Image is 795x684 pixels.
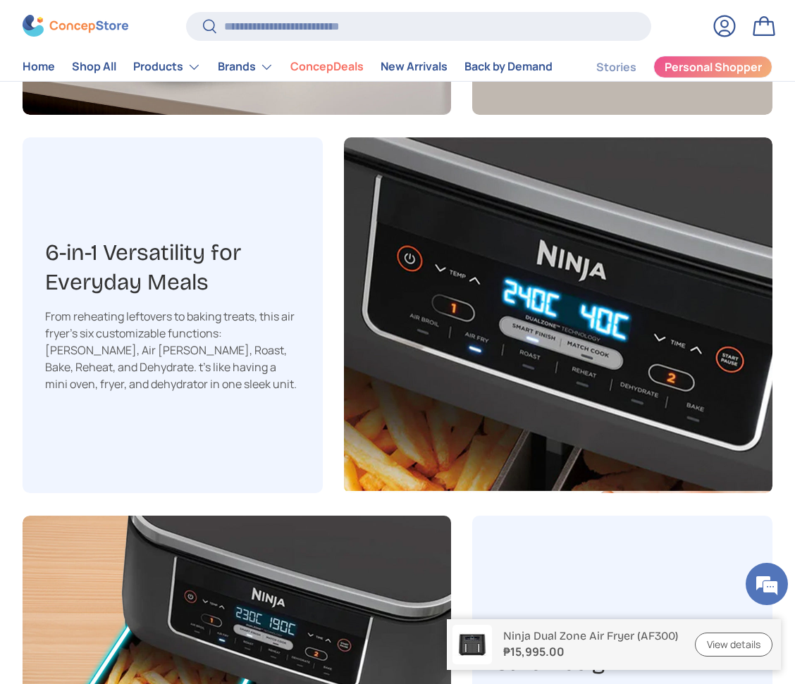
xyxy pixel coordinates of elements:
a: Stories [596,54,636,81]
div: From reheating leftovers to baking treats, this air fryer’s six customizable functions: [PERSON_N... [45,308,300,392]
a: Home [23,54,55,81]
a: ConcepDeals [290,54,364,81]
nav: Secondary [562,53,772,81]
textarea: Type your message and hit 'Enter' [7,385,269,434]
div: Minimize live chat window [231,7,265,41]
div: Chat with us now [73,79,237,97]
summary: Products [125,53,209,81]
a: View details [695,633,772,657]
a: Back by Demand [464,54,553,81]
strong: ₱15,995.00 [503,643,678,660]
img: ConcepStore [23,15,128,37]
p: Ninja Dual Zone Air Fryer (AF300) [503,629,678,642]
a: New Arrivals [381,54,448,81]
img: 6-in-1 Versatility for Everyday Meals​ [344,137,772,494]
summary: Brands [209,53,282,81]
span: Personal Shopper [665,62,762,73]
nav: Primary [23,53,553,81]
h3: 6-in-1 Versatility for Everyday Meals​ [45,238,300,297]
span: We're online! [82,178,195,320]
a: Personal Shopper [653,56,772,78]
a: Shop All [72,54,116,81]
